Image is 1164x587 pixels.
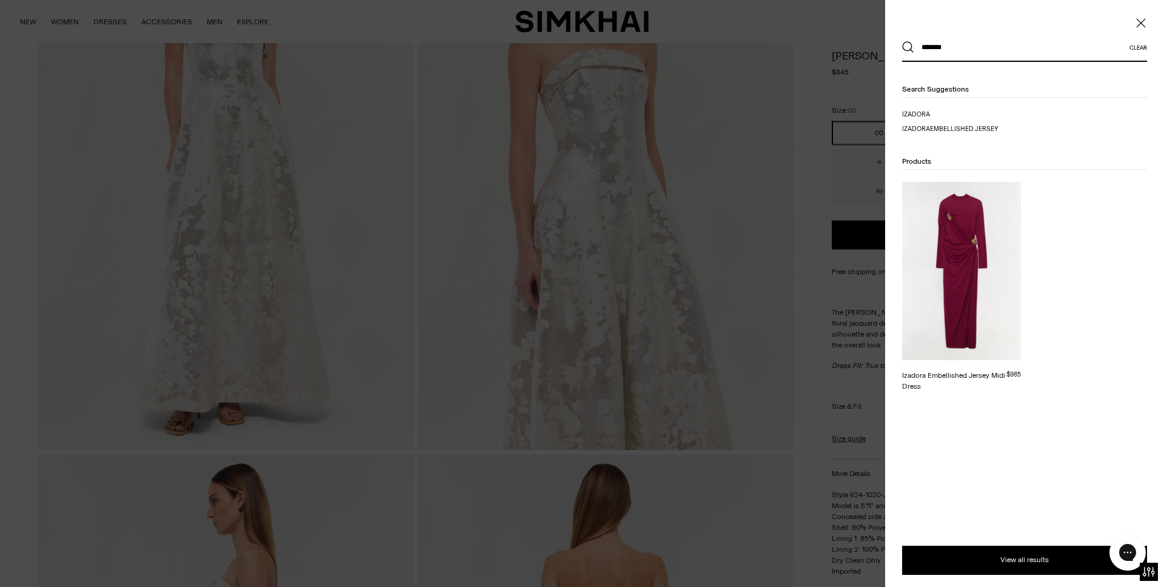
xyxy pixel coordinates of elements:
[902,124,1021,134] a: izadora embellished jersey
[902,110,930,118] mark: izadora
[902,85,969,93] span: Search suggestions
[902,125,930,133] mark: izadora
[902,110,1021,119] a: izadora
[902,370,1006,392] div: Izadora Embellished Jersey Midi Dress
[1135,17,1147,29] button: Close
[930,125,998,133] span: embellished jersey
[914,34,1129,61] input: What are you looking for?
[902,182,1021,392] a: Izadora Embellished Jersey Midi Dress Izadora Embellished Jersey Midi Dress $985
[902,41,914,53] button: Search
[902,182,1021,360] img: Izadora Embellished Jersey Midi Dress
[1006,371,1021,378] span: $985
[902,157,931,166] span: Products
[902,546,1147,575] button: View all results
[1103,530,1152,575] iframe: Gorgias live chat messenger
[10,541,122,577] iframe: Sign Up via Text for Offers
[1129,44,1147,51] button: Clear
